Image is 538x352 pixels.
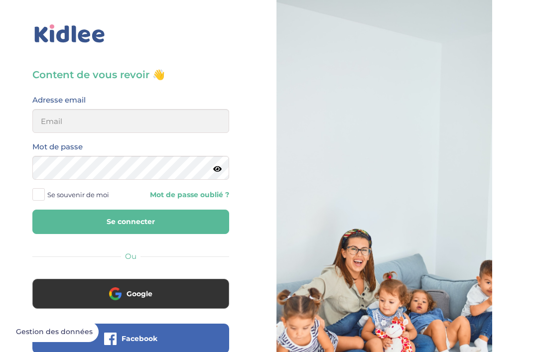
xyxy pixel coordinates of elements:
img: facebook.png [104,333,117,345]
span: Ou [125,251,136,261]
h3: Content de vous revoir 👋 [32,68,229,82]
label: Adresse email [32,94,86,107]
label: Mot de passe [32,140,83,153]
a: Facebook [32,341,229,350]
span: Google [127,289,152,299]
button: Google [32,279,229,309]
span: Gestion des données [16,328,93,337]
button: Se connecter [32,210,229,234]
a: Google [32,296,229,305]
span: Se souvenir de moi [47,188,109,201]
span: Facebook [122,334,157,344]
button: Gestion des données [10,322,99,343]
a: Mot de passe oublié ? [138,190,230,200]
img: google.png [109,287,122,300]
img: logo_kidlee_bleu [32,22,107,45]
input: Email [32,109,229,133]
